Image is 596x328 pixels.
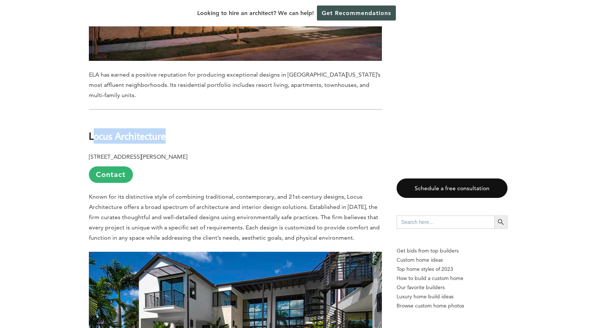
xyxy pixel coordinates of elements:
[397,301,507,310] a: Browse custom home photos
[397,265,507,274] a: Top home styles of 2023
[397,283,507,292] a: Our favorite builders
[317,5,396,21] a: Get Recommendations
[397,255,507,265] a: Custom home ideas
[89,166,133,183] a: Contact
[397,246,507,255] p: Get bids from top builders
[397,292,507,301] a: Luxury home build ideas
[89,193,380,241] span: Known for its distinctive style of combining traditional, contemporary, and 21st-century designs,...
[397,178,507,198] a: Schedule a free consultation
[397,274,507,283] a: How to build a custom home
[89,153,187,160] b: [STREET_ADDRESS][PERSON_NAME]
[89,129,166,142] b: Locus Architecture
[397,215,494,229] input: Search here...
[89,71,380,99] span: ELA has earned a positive reputation for producing exceptional designs in [GEOGRAPHIC_DATA][US_ST...
[497,218,505,226] svg: Search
